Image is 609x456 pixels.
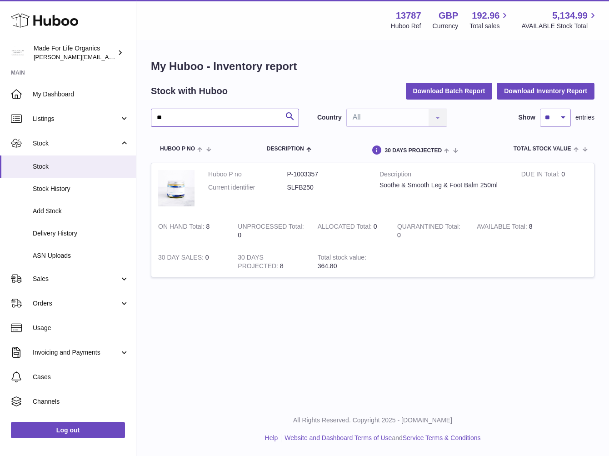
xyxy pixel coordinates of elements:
span: AVAILABLE Stock Total [521,22,598,30]
img: geoff.winwood@madeforlifeorganics.com [11,46,25,60]
span: Stock [33,162,129,171]
span: Add Stock [33,207,129,215]
td: 0 [311,215,390,246]
strong: UNPROCESSED Total [238,223,304,232]
img: product image [158,170,195,206]
a: Service Terms & Conditions [403,434,481,441]
span: Usage [33,324,129,332]
a: Help [265,434,278,441]
span: Listings [33,115,120,123]
h2: Stock with Huboo [151,85,228,97]
td: 0 [514,163,594,215]
span: Stock [33,139,120,148]
span: My Dashboard [33,90,129,99]
span: Total stock value [514,146,571,152]
strong: DUE IN Total [521,170,561,180]
td: 8 [151,215,231,246]
strong: Description [379,170,508,181]
label: Country [317,113,342,122]
dd: P-1003357 [287,170,366,179]
strong: GBP [439,10,458,22]
a: 5,134.99 AVAILABLE Stock Total [521,10,598,30]
span: Orders [33,299,120,308]
div: Made For Life Organics [34,44,115,61]
div: Currency [433,22,459,30]
strong: QUARANTINED Total [397,223,460,232]
strong: Total stock value [318,254,366,263]
span: 30 DAYS PROJECTED [384,148,442,154]
span: Total sales [469,22,510,30]
a: 192.96 Total sales [469,10,510,30]
dt: Huboo P no [208,170,287,179]
span: Channels [33,397,129,406]
strong: AVAILABLE Total [477,223,529,232]
span: 0 [397,231,401,239]
td: 0 [231,215,310,246]
strong: 30 DAYS PROJECTED [238,254,280,272]
label: Show [519,113,535,122]
span: 192.96 [472,10,499,22]
span: 364.80 [318,262,337,270]
a: Log out [11,422,125,438]
strong: ON HAND Total [158,223,206,232]
span: Huboo P no [160,146,195,152]
span: Delivery History [33,229,129,238]
span: entries [575,113,594,122]
li: and [281,434,480,442]
a: Website and Dashboard Terms of Use [285,434,392,441]
strong: ALLOCATED Total [318,223,374,232]
div: Huboo Ref [391,22,421,30]
button: Download Inventory Report [497,83,594,99]
h1: My Huboo - Inventory report [151,59,594,74]
dt: Current identifier [208,183,287,192]
span: [PERSON_NAME][EMAIL_ADDRESS][PERSON_NAME][DOMAIN_NAME] [34,53,231,60]
dd: SLFB250 [287,183,366,192]
td: 8 [231,246,310,277]
td: 0 [151,246,231,277]
span: 5,134.99 [552,10,588,22]
span: Invoicing and Payments [33,348,120,357]
p: All Rights Reserved. Copyright 2025 - [DOMAIN_NAME] [144,416,602,425]
td: 8 [470,215,549,246]
div: Soothe & Smooth Leg & Foot Balm 250ml [379,181,508,190]
span: Description [267,146,304,152]
button: Download Batch Report [406,83,493,99]
span: Stock History [33,185,129,193]
strong: 30 DAY SALES [158,254,205,263]
span: ASN Uploads [33,251,129,260]
span: Sales [33,275,120,283]
span: Cases [33,373,129,381]
strong: 13787 [396,10,421,22]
